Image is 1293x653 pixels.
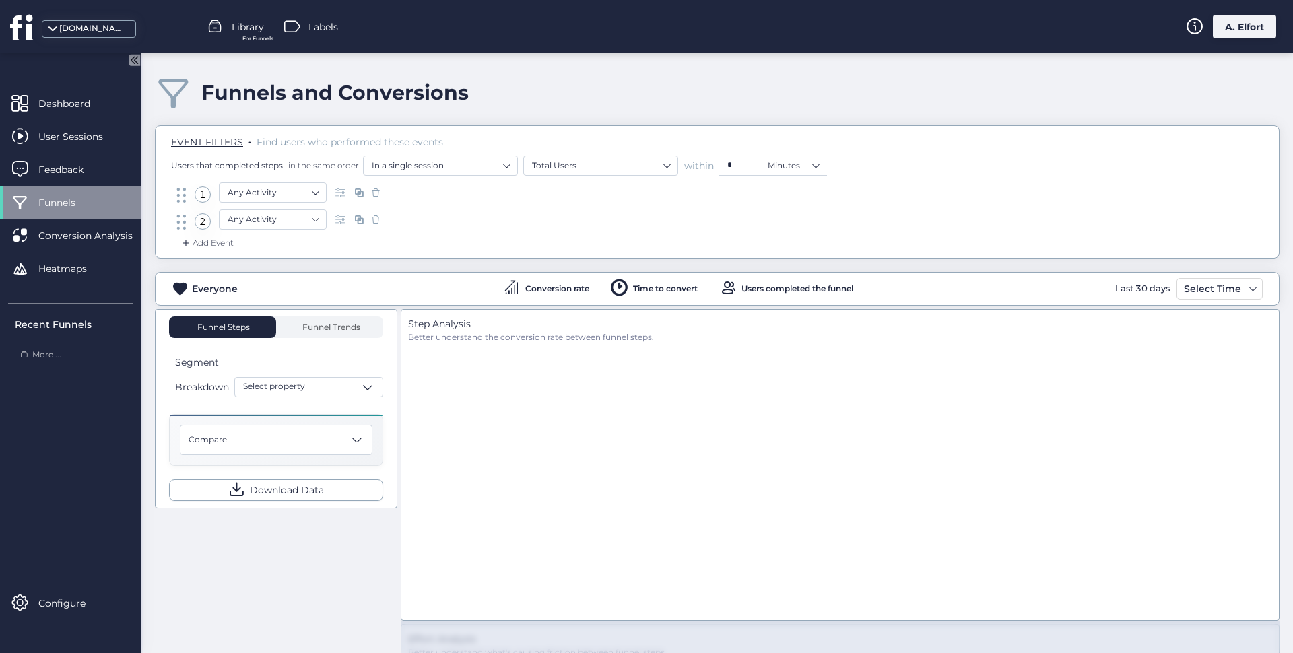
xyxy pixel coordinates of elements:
span: Library [232,20,264,34]
span: Download Data [250,483,324,497]
div: Conversion rate [525,285,589,293]
span: Funnels [38,195,96,210]
span: Funnel Trends [299,323,360,331]
span: . [248,133,251,147]
span: Dashboard [38,96,110,111]
div: [DOMAIN_NAME] [59,22,127,35]
span: within [684,159,714,172]
span: Compare [189,434,227,446]
span: Labels [308,20,338,34]
span: Users that completed steps [171,160,283,171]
span: Funnel Steps [196,323,250,331]
span: User Sessions [38,129,123,144]
div: Add Event [179,236,234,250]
div: Last 30 days [1112,278,1173,300]
div: 2 [195,213,211,230]
button: Breakdown [169,379,232,395]
nz-select-item: Minutes [768,156,819,176]
div: Recent Funnels [15,317,133,332]
div: Everyone [192,281,238,296]
span: Select property [243,380,305,393]
div: Funnels and Conversions [201,80,469,105]
button: Segment [169,354,232,370]
nz-select-item: In a single session [372,156,509,176]
div: Time to convert [633,285,698,293]
button: Download Data [169,479,383,501]
div: Users completed the funnel [741,285,853,293]
span: Configure [38,596,106,611]
div: Better understand the conversion rate between funnel steps. [408,331,1272,344]
span: More ... [32,349,61,362]
nz-select-item: Total Users [532,156,669,176]
nz-select-item: Any Activity [228,182,318,203]
div: A. Elfort [1213,15,1276,38]
div: Step Analysis [408,316,1272,331]
span: EVENT FILTERS [171,136,243,148]
span: Find users who performed these events [257,136,443,148]
span: Conversion Analysis [38,228,153,243]
span: in the same order [286,160,359,171]
span: For Funnels [242,34,273,43]
span: Feedback [38,162,104,177]
div: Select Time [1181,281,1245,297]
nz-select-item: Any Activity [228,209,318,230]
span: Heatmaps [38,261,107,276]
span: Breakdown [175,380,229,394]
span: Segment [175,355,219,370]
div: 1 [195,186,211,203]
